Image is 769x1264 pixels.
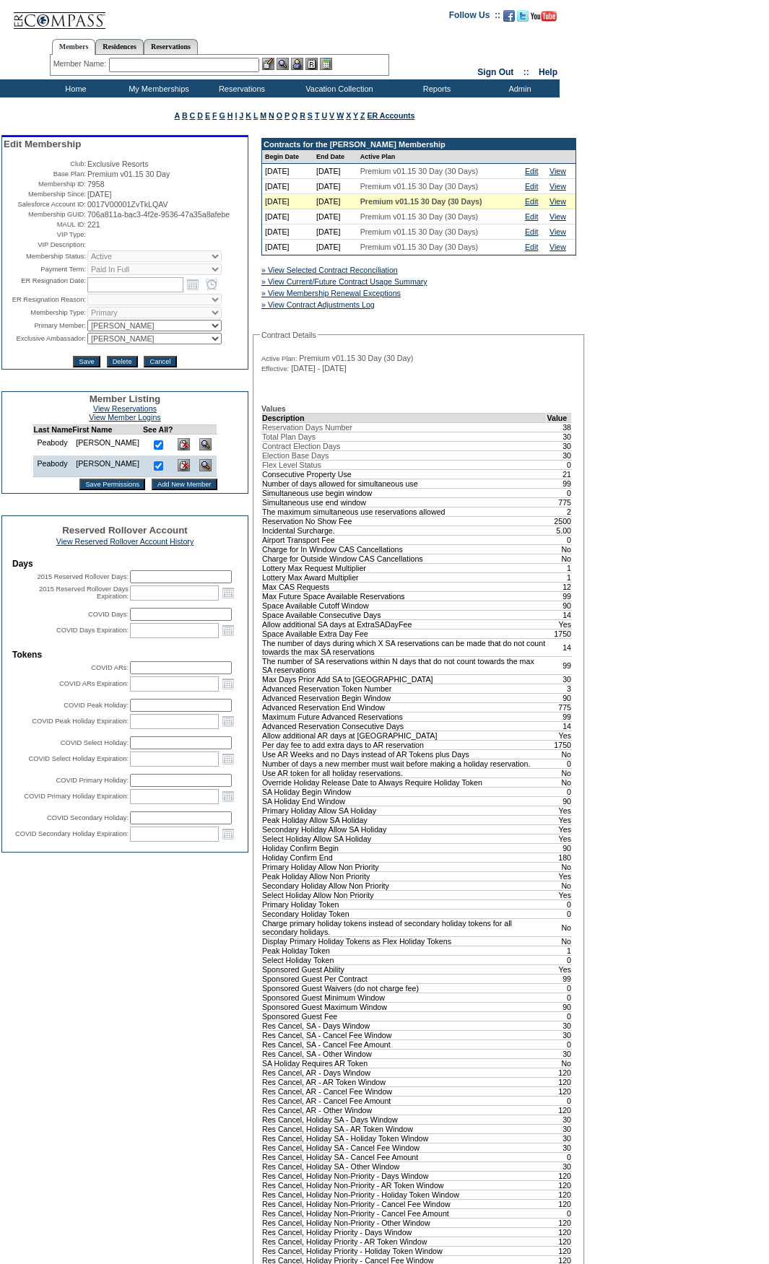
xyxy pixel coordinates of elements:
td: Sponsored Guest Minimum Window [262,993,547,1002]
td: Salesforce Account ID: [4,200,86,209]
a: Residences [95,39,144,54]
td: [PERSON_NAME] [72,456,143,477]
td: Simultaneous use end window [262,497,547,507]
td: Lottery Max Award Multiplier [262,572,547,582]
td: No [547,936,572,946]
td: Charge for In Window CAS Cancellations [262,544,547,554]
td: Secondary Holiday Allow Non Priority [262,881,547,890]
a: Y [353,111,358,120]
td: ER Resignation Reason: [4,294,86,305]
td: 2 [547,507,572,516]
a: View [549,243,566,251]
td: 0 [547,787,572,796]
label: COVID Days Expiration: [56,627,129,634]
a: View [549,167,566,175]
td: [DATE] [262,179,313,194]
a: Open the calendar popup. [220,585,236,601]
td: 99 [547,479,572,488]
span: Premium v01.15 30 Day (30 Days) [360,212,478,221]
td: 0 [547,488,572,497]
td: Primary Holiday Allow Non Priority [262,862,547,871]
td: No [547,881,572,890]
td: Charge primary holiday tokens instead of secondary holiday tokens for all secondary holidays. [262,918,547,936]
td: Primary Member: [4,320,86,331]
a: K [246,111,251,120]
span: Premium v01.15 30 Day (30 Days) [360,167,478,175]
td: VIP Description: [4,240,86,249]
a: I [235,111,237,120]
td: 1750 [547,629,572,638]
td: Allow additional AR days at [GEOGRAPHIC_DATA] [262,731,547,740]
a: Edit [525,243,538,251]
a: B [182,111,188,120]
label: COVID ARs Expiration: [59,680,129,687]
a: Open the calendar popup. [220,826,236,842]
td: 30 [547,1049,572,1058]
td: [DATE] [313,194,357,209]
td: Yes [547,619,572,629]
a: » View Contract Adjustments Log [261,300,375,309]
td: 1 [547,563,572,572]
a: U [321,111,327,120]
td: [DATE] [313,225,357,240]
span: Contract Election Days [262,442,340,450]
a: G [219,111,225,120]
td: Sponsored Guest Ability [262,964,547,974]
label: COVID Select Holiday Expiration: [29,755,129,762]
td: 0 [547,535,572,544]
td: 775 [547,497,572,507]
td: No [547,749,572,759]
td: Number of days a new member must wait before making a holiday reservation. [262,759,547,768]
img: Reservations [305,58,318,70]
td: Last Name [33,425,72,435]
a: View [549,227,566,236]
td: Value [547,413,572,422]
a: Reservations [144,39,198,54]
td: 14 [547,610,572,619]
td: Space Available Extra Day Fee [262,629,547,638]
a: ER Accounts [367,111,414,120]
a: Follow us on Twitter [517,14,529,23]
td: 0 [547,955,572,964]
td: 90 [547,796,572,806]
a: Open the calendar popup. [185,276,201,292]
td: 0 [547,1039,572,1049]
td: 99 [547,712,572,721]
td: Advanced Reservation Begin Window [262,693,547,702]
a: V [329,111,334,120]
a: W [336,111,344,120]
input: Delete [107,356,138,367]
td: Description [262,413,547,422]
a: » View Membership Renewal Exceptions [261,289,401,297]
td: 0 [547,993,572,1002]
span: [DATE] - [DATE] [291,364,347,372]
td: Reservations [199,79,282,97]
td: SA Holiday Requires AR Token [262,1058,547,1068]
td: Holiday Confirm Begin [262,843,547,853]
img: Impersonate [291,58,303,70]
a: Open the calendar popup. [220,676,236,692]
a: Open the calendar popup. [220,622,236,638]
a: View [549,212,566,221]
td: No [547,918,572,936]
td: No [547,777,572,787]
td: Secondary Holiday Allow SA Holiday [262,824,547,834]
span: Premium v01.15 30 Day (30 Day) [299,354,413,362]
td: Maximum Future Advanced Reservations [262,712,547,721]
td: 99 [547,974,572,983]
a: Open the calendar popup. [220,751,236,767]
a: T [315,111,320,120]
span: Member Listing [90,393,161,404]
td: Membership Since: [4,190,86,199]
td: Vacation Collection [282,79,394,97]
td: 99 [547,656,572,674]
td: Select Holiday Allow SA Holiday [262,834,547,843]
span: Premium v01.15 30 Day (30 Days) [360,243,478,251]
span: :: [523,67,529,77]
td: Base Plan: [4,170,86,178]
label: COVID ARs: [91,664,129,671]
td: No [547,768,572,777]
a: O [277,111,282,120]
td: Use AR token for all holiday reservations. [262,768,547,777]
td: Yes [547,834,572,843]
